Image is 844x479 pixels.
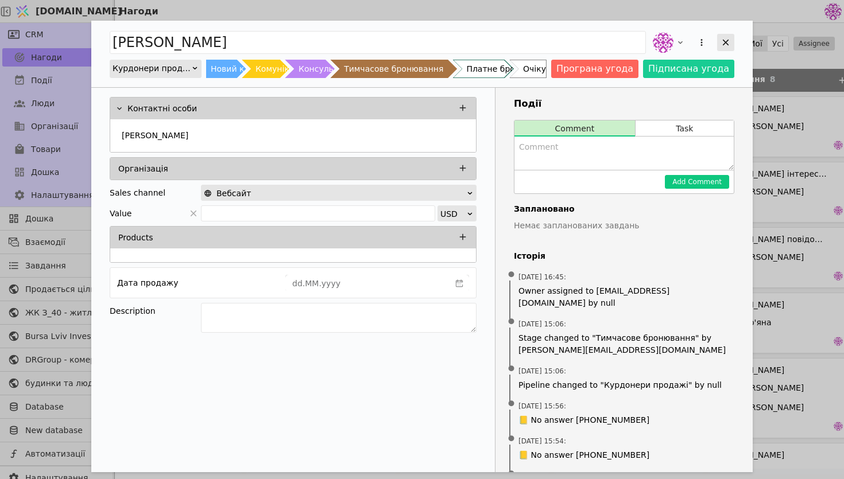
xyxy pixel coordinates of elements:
[518,414,649,426] span: 📒 No answer [PHONE_NUMBER]
[255,60,307,78] div: Комунікація
[118,232,153,244] p: Products
[506,307,517,337] span: •
[518,449,649,461] span: 📒 No answer [PHONE_NUMBER]
[122,130,188,142] p: [PERSON_NAME]
[113,60,191,76] div: Курдонери продажі
[216,185,251,201] span: Вебсайт
[518,332,730,356] span: Stage changed to "Тимчасове бронювання" by [PERSON_NAME][EMAIL_ADDRESS][DOMAIN_NAME]
[286,275,450,291] input: dd.MM.yyyy
[455,279,463,287] svg: calender simple
[506,425,517,454] span: •
[91,21,753,472] div: Add Opportunity
[551,60,638,78] button: Програна угода
[636,120,734,137] button: Task
[127,103,197,115] p: Контактні особи
[110,205,131,221] span: Value
[506,260,517,290] span: •
[518,401,566,411] span: [DATE] 15:56 :
[518,272,566,282] span: [DATE] 16:45 :
[518,319,566,329] span: [DATE] 15:06 :
[518,285,730,309] span: Owner assigned to [EMAIL_ADDRESS][DOMAIN_NAME] by null
[643,60,734,78] button: Підписана угода
[118,163,168,175] p: Організація
[514,250,734,262] h4: Історія
[518,366,566,376] span: [DATE] 15:06 :
[110,185,165,201] div: Sales channel
[514,97,734,111] h3: Події
[110,303,201,319] div: Description
[204,189,212,197] img: online-store.svg
[653,32,673,53] img: de
[117,275,178,291] div: Дата продажу
[514,220,734,232] p: Немає запланованих завдань
[665,175,729,189] button: Add Comment
[506,390,517,419] span: •
[518,436,566,446] span: [DATE] 15:54 :
[440,206,466,222] div: USD
[299,60,355,78] div: Консультація
[523,60,571,78] div: Очікування
[514,120,635,137] button: Comment
[514,203,734,215] h4: Заплановано
[466,60,552,78] div: Платне бронювання
[344,60,443,78] div: Тимчасове бронювання
[518,379,730,391] span: Pipeline changed to "Курдонери продажі" by null
[506,355,517,384] span: •
[211,60,266,78] div: Новий клієнт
